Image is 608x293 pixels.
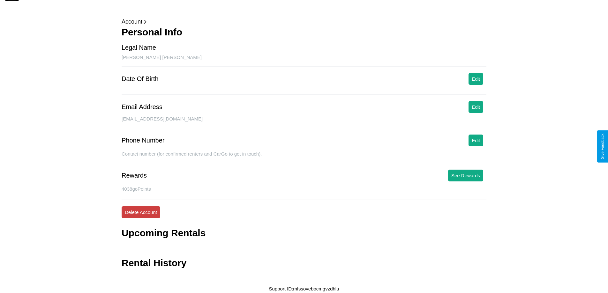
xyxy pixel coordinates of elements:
p: 4038 goPoints [122,185,486,193]
button: Edit [469,73,483,85]
div: Date Of Birth [122,75,159,83]
div: Legal Name [122,44,156,51]
div: [PERSON_NAME] [PERSON_NAME] [122,55,486,67]
h3: Upcoming Rentals [122,228,206,238]
h3: Personal Info [122,27,486,38]
h3: Rental History [122,258,186,268]
div: Rewards [122,172,147,179]
div: [EMAIL_ADDRESS][DOMAIN_NAME] [122,116,486,128]
div: Phone Number [122,137,165,144]
div: Give Feedback [600,134,605,159]
button: Delete Account [122,206,160,218]
button: Edit [469,101,483,113]
p: Account [122,17,486,27]
div: Email Address [122,103,162,111]
p: Support ID: mfssovebocmgvzdhlu [269,284,339,293]
div: Contact number (for confirmed renters and CarGo to get in touch). [122,151,486,163]
button: See Rewards [448,170,483,181]
button: Edit [469,135,483,146]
